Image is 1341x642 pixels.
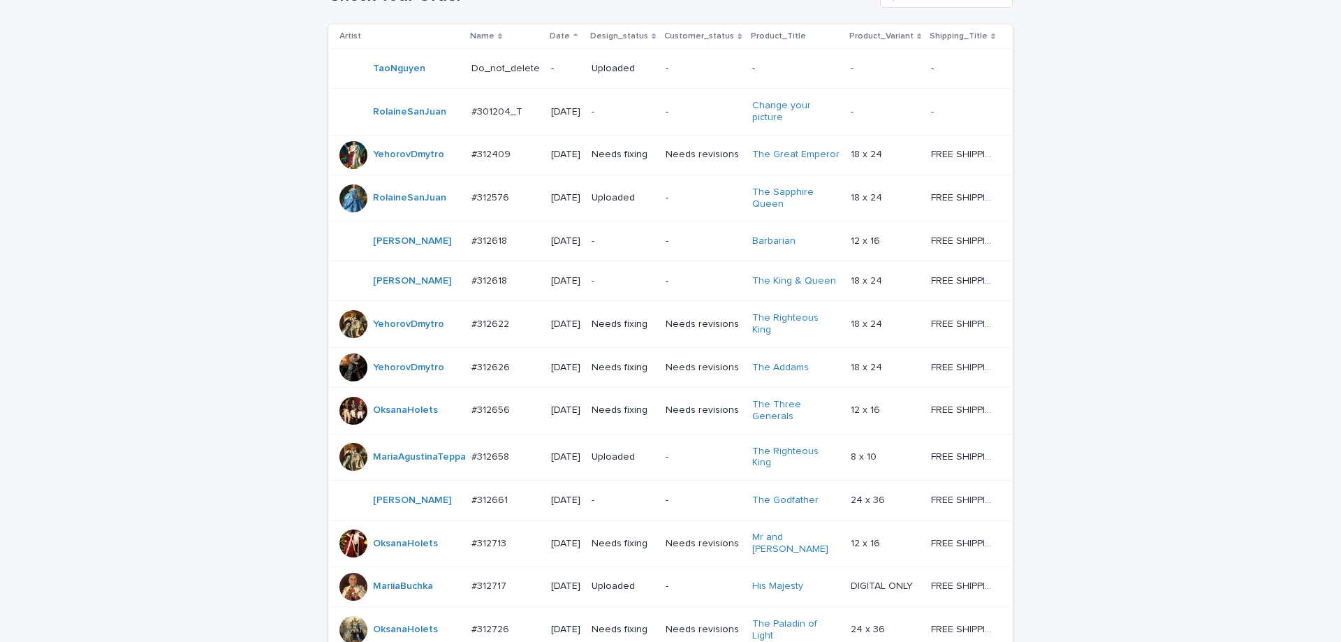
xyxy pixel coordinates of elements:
[752,532,840,555] a: Mr and [PERSON_NAME]
[666,235,740,247] p: -
[592,63,654,75] p: Uploaded
[551,319,580,330] p: [DATE]
[931,189,998,204] p: FREE SHIPPING - preview in 1-2 business days, after your approval delivery will take 5-10 b.d.
[328,89,1018,136] tr: RolaineSanJuan #301204_T#301204_T [DATE]--Change your picture -- --
[851,272,885,287] p: 18 x 24
[666,63,740,75] p: -
[328,301,1018,348] tr: YehorovDmytro #312622#312622 [DATE]Needs fixingNeeds revisionsThe Righteous King 18 x 2418 x 24 F...
[666,581,740,592] p: -
[471,316,512,330] p: #312622
[328,261,1018,301] tr: [PERSON_NAME] #312618#312618 [DATE]--The King & Queen 18 x 2418 x 24 FREE SHIPPING - preview in 1...
[550,29,570,44] p: Date
[666,275,740,287] p: -
[851,359,885,374] p: 18 x 24
[471,359,513,374] p: #312626
[931,316,998,330] p: FREE SHIPPING - preview in 1-2 business days, after your approval delivery will take 5-10 b.d.
[666,362,740,374] p: Needs revisions
[471,146,513,161] p: #312409
[551,149,580,161] p: [DATE]
[373,319,444,330] a: YehorovDmytro
[373,362,444,374] a: YehorovDmytro
[471,272,510,287] p: #312618
[471,535,509,550] p: #312713
[339,29,361,44] p: Artist
[851,402,883,416] p: 12 x 16
[752,495,819,506] a: The Godfather
[471,448,512,463] p: #312658
[666,624,740,636] p: Needs revisions
[849,29,914,44] p: Product_Variant
[851,60,856,75] p: -
[328,434,1018,481] tr: MariaAgustinaTeppa #312658#312658 [DATE]Uploaded-The Righteous King 8 x 108 x 10 FREE SHIPPING - ...
[592,275,654,287] p: -
[931,492,998,506] p: FREE SHIPPING - preview in 1-2 business days, after your approval delivery will take 5-10 b.d.
[373,275,451,287] a: [PERSON_NAME]
[328,347,1018,387] tr: YehorovDmytro #312626#312626 [DATE]Needs fixingNeeds revisionsThe Addams 18 x 2418 x 24 FREE SHIP...
[851,578,916,592] p: DIGITAL ONLY
[931,359,998,374] p: FREE SHIPPING - preview in 1-2 business days, after your approval delivery will take 5-10 b.d.
[328,175,1018,221] tr: RolaineSanJuan #312576#312576 [DATE]Uploaded-The Sapphire Queen 18 x 2418 x 24 FREE SHIPPING - pr...
[851,146,885,161] p: 18 x 24
[752,187,840,210] a: The Sapphire Queen
[666,319,740,330] p: Needs revisions
[931,448,998,463] p: FREE SHIPPING - preview in 1-2 business days, after your approval delivery will take 5-10 b.d.
[666,538,740,550] p: Needs revisions
[551,581,580,592] p: [DATE]
[471,189,512,204] p: #312576
[592,495,654,506] p: -
[592,235,654,247] p: -
[666,495,740,506] p: -
[551,275,580,287] p: [DATE]
[551,495,580,506] p: [DATE]
[851,316,885,330] p: 18 x 24
[328,387,1018,434] tr: OksanaHolets #312656#312656 [DATE]Needs fixingNeeds revisionsThe Three Generals 12 x 1612 x 16 FR...
[592,362,654,374] p: Needs fixing
[551,404,580,416] p: [DATE]
[851,621,888,636] p: 24 x 36
[328,520,1018,567] tr: OksanaHolets #312713#312713 [DATE]Needs fixingNeeds revisionsMr and [PERSON_NAME] 12 x 1612 x 16 ...
[551,538,580,550] p: [DATE]
[851,448,879,463] p: 8 x 10
[592,581,654,592] p: Uploaded
[666,404,740,416] p: Needs revisions
[931,233,998,247] p: FREE SHIPPING - preview in 1-2 business days, after your approval delivery will take 5-10 b.d.
[471,402,513,416] p: #312656
[931,402,998,416] p: FREE SHIPPING - preview in 1-2 business days, after your approval delivery will take 5-10 b.d.
[931,146,998,161] p: FREE SHIPPING - preview in 1-2 business days, after your approval delivery will take 5-10 b.d.
[931,103,937,118] p: -
[666,106,740,118] p: -
[592,149,654,161] p: Needs fixing
[752,312,840,336] a: The Righteous King
[930,29,988,44] p: Shipping_Title
[592,624,654,636] p: Needs fixing
[851,492,888,506] p: 24 x 36
[592,538,654,550] p: Needs fixing
[373,495,451,506] a: [PERSON_NAME]
[592,319,654,330] p: Needs fixing
[666,149,740,161] p: Needs revisions
[471,492,511,506] p: #312661
[551,63,580,75] p: -
[592,451,654,463] p: Uploaded
[752,100,840,124] a: Change your picture
[592,192,654,204] p: Uploaded
[752,149,840,161] a: The Great Emperor
[590,29,648,44] p: Design_status
[328,481,1018,520] tr: [PERSON_NAME] #312661#312661 [DATE]--The Godfather 24 x 3624 x 36 FREE SHIPPING - preview in 1-2 ...
[471,103,525,118] p: #301204_T
[752,399,840,423] a: The Three Generals
[931,535,998,550] p: FREE SHIPPING - preview in 1-2 business days, after your approval delivery will take 5-10 b.d.
[551,362,580,374] p: [DATE]
[373,581,433,592] a: MariiaBuchka
[851,189,885,204] p: 18 x 24
[931,578,998,592] p: FREE SHIPPING - preview in 1-2 business days, after your approval delivery will take 5-10 b.d.
[592,404,654,416] p: Needs fixing
[551,235,580,247] p: [DATE]
[931,621,998,636] p: FREE SHIPPING - preview in 1-2 business days, after your approval delivery will take 5-10 b.d.
[373,538,438,550] a: OksanaHolets
[851,535,883,550] p: 12 x 16
[851,233,883,247] p: 12 x 16
[851,103,856,118] p: -
[752,235,796,247] a: Barbarian
[373,63,425,75] a: TaoNguyen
